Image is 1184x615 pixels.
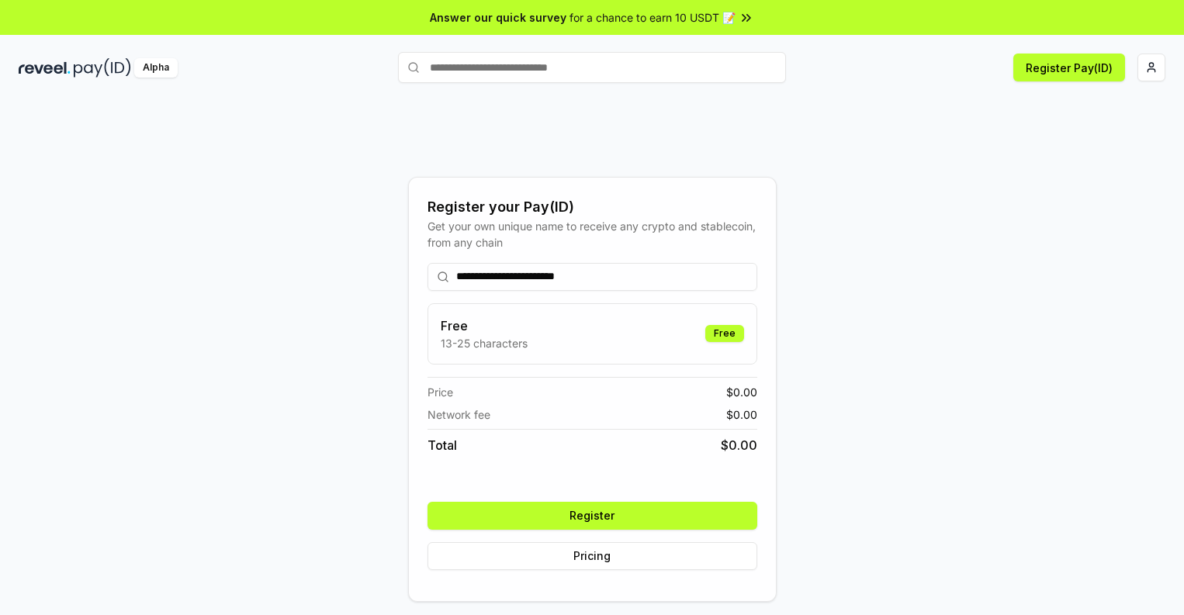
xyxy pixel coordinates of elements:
[721,436,757,454] span: $ 0.00
[428,218,757,250] div: Get your own unique name to receive any crypto and stablecoin, from any chain
[74,58,131,78] img: pay_id
[428,406,490,423] span: Network fee
[134,58,178,78] div: Alpha
[705,325,744,342] div: Free
[19,58,71,78] img: reveel_dark
[726,384,757,400] span: $ 0.00
[428,196,757,218] div: Register your Pay(ID)
[1013,54,1125,81] button: Register Pay(ID)
[430,9,566,26] span: Answer our quick survey
[441,335,528,351] p: 13-25 characters
[428,502,757,530] button: Register
[569,9,736,26] span: for a chance to earn 10 USDT 📝
[428,384,453,400] span: Price
[428,542,757,570] button: Pricing
[726,406,757,423] span: $ 0.00
[441,316,528,335] h3: Free
[428,436,457,454] span: Total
